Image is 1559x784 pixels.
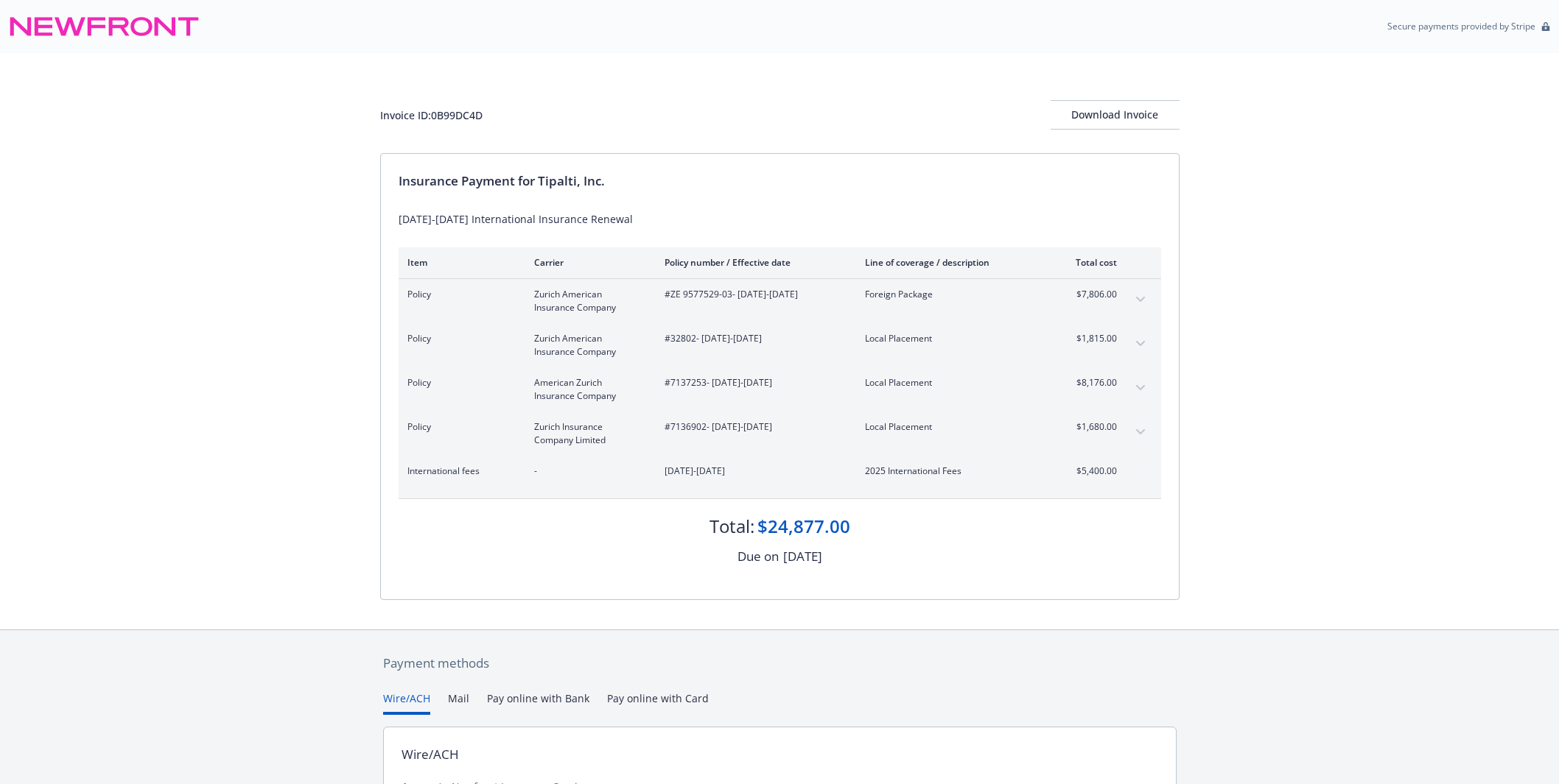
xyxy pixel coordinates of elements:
span: [DATE]-[DATE] [665,465,841,478]
span: #7137253 - [DATE]-[DATE] [665,376,841,389]
span: $7,806.00 [1062,288,1117,301]
button: expand content [1129,332,1152,356]
span: Local Placement [865,376,1038,389]
div: Insurance Payment for Tipalti, Inc. [399,172,1161,191]
span: #7136902 - [DATE]-[DATE] [665,420,841,434]
span: 2025 International Fees [865,465,1038,478]
button: Pay online with Bank [487,691,589,715]
span: Local Placement [865,332,1038,345]
span: Zurich American Insurance Company [534,288,641,314]
button: expand content [1129,465,1152,488]
span: Policy [407,288,511,301]
span: #ZE 9577529-03 - [DATE]-[DATE] [665,288,841,301]
button: expand content [1129,376,1152,400]
span: #32802 - [DATE]-[DATE] [665,332,841,345]
div: PolicyZurich Insurance Company Limited#7136902- [DATE]-[DATE]Local Placement$1,680.00expand content [399,412,1161,456]
div: [DATE] [783,547,822,566]
span: Foreign Package [865,288,1038,301]
button: Pay online with Card [607,691,709,715]
span: - [534,465,641,478]
span: International fees [407,465,511,478]
span: Policy [407,332,511,345]
div: Line of coverage / description [865,256,1038,269]
p: Secure payments provided by Stripe [1387,20,1535,32]
span: $8,176.00 [1062,376,1117,389]
span: American Zurich Insurance Company [534,376,641,403]
div: Total cost [1062,256,1117,269]
button: Wire/ACH [383,691,430,715]
div: International fees-[DATE]-[DATE]2025 International Fees$5,400.00expand content [399,456,1161,498]
button: Download Invoice [1051,100,1180,130]
div: Carrier [534,256,641,269]
span: Local Placement [865,420,1038,434]
div: Download Invoice [1051,101,1180,129]
div: Item [407,256,511,269]
button: expand content [1129,420,1152,444]
span: Zurich Insurance Company Limited [534,420,641,447]
div: $24,877.00 [757,514,850,539]
div: Payment methods [383,654,1177,673]
div: Wire/ACH [402,745,459,764]
span: $5,400.00 [1062,465,1117,478]
div: Total: [710,514,754,539]
div: PolicyZurich American Insurance Company#ZE 9577529-03- [DATE]-[DATE]Foreign Package$7,806.00expan... [399,279,1161,323]
span: $1,815.00 [1062,332,1117,345]
div: Invoice ID: 0B99DC4D [380,107,483,123]
span: $1,680.00 [1062,420,1117,434]
span: Zurich American Insurance Company [534,332,641,359]
div: Policy number / Effective date [665,256,841,269]
button: Mail [448,691,469,715]
div: [DATE]-[DATE] International Insurance Renewal [399,211,1161,227]
button: expand content [1129,288,1152,311]
span: Policy [407,376,511,389]
div: PolicyAmerican Zurich Insurance Company#7137253- [DATE]-[DATE]Local Placement$8,176.00expand content [399,367,1161,412]
span: Policy [407,420,511,434]
div: PolicyZurich American Insurance Company#32802- [DATE]-[DATE]Local Placement$1,815.00expand content [399,323,1161,367]
div: Due on [738,547,779,566]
